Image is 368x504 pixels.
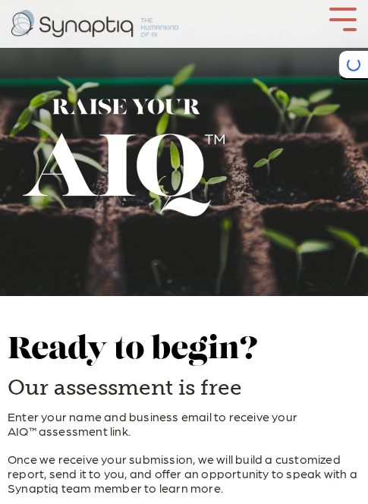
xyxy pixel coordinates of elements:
img: synaptiq logo-2 [11,10,178,37]
h3: Our assessment is free [8,374,360,402]
p: Enter your name and business email to receive your AIQ™assessment link. [8,409,360,438]
h2: Ready to begin? [8,334,360,367]
p: Once we receive your submission, we will build a customized report, send it to you, and offer an ... [8,452,360,496]
img: Raise Your AIQ™ [23,99,225,216]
